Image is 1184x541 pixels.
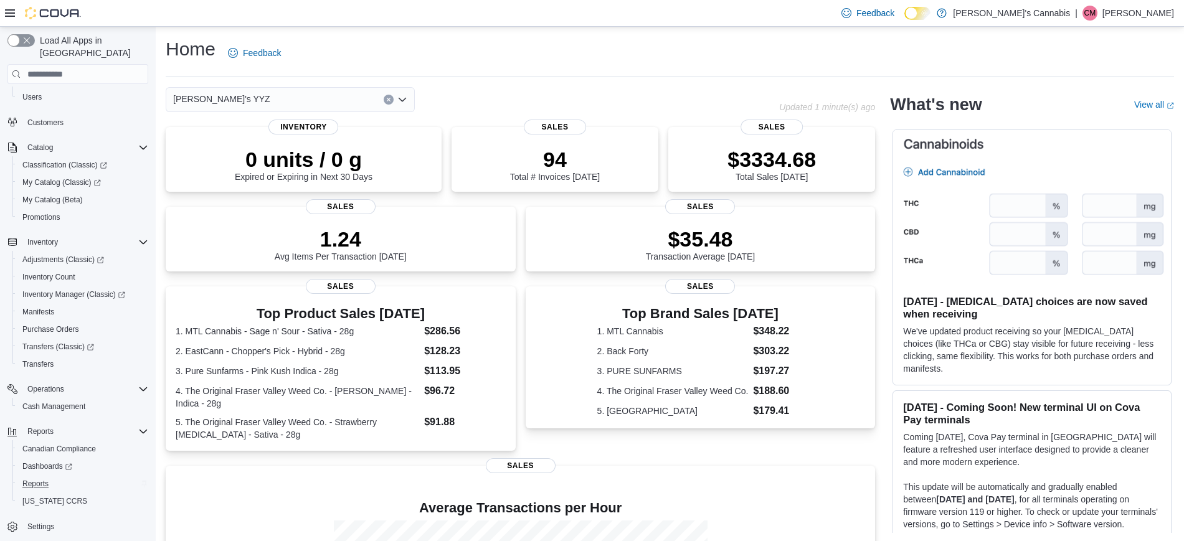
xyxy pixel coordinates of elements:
span: Inventory [27,237,58,247]
a: Feedback [223,40,286,65]
a: Adjustments (Classic) [12,251,153,268]
button: Transfers [12,355,153,373]
span: Dashboards [17,459,148,474]
a: Manifests [17,304,59,319]
span: Cash Management [17,399,148,414]
dd: $286.56 [424,324,505,339]
span: Manifests [22,307,54,317]
p: 0 units / 0 g [235,147,372,172]
a: Reports [17,476,54,491]
span: Reports [22,424,148,439]
dd: $197.27 [753,364,803,379]
div: Avg Items Per Transaction [DATE] [275,227,407,261]
a: Customers [22,115,69,130]
a: Settings [22,519,59,534]
button: Reports [12,475,153,492]
h3: [DATE] - [MEDICAL_DATA] choices are now saved when receiving [903,295,1161,320]
button: Manifests [12,303,153,321]
dd: $128.23 [424,344,505,359]
span: Sales [665,279,735,294]
button: Purchase Orders [12,321,153,338]
button: [US_STATE] CCRS [12,492,153,510]
h1: Home [166,37,215,62]
button: Settings [2,517,153,535]
dt: 1. MTL Cannabis [597,325,749,337]
a: Classification (Classic) [17,158,112,172]
p: $35.48 [646,227,755,252]
span: Promotions [17,210,148,225]
span: Catalog [22,140,148,155]
span: Dark Mode [904,20,905,21]
span: Customers [22,115,148,130]
span: Manifests [17,304,148,319]
span: CM [1084,6,1096,21]
button: Operations [22,382,69,397]
span: My Catalog (Classic) [22,177,101,187]
button: My Catalog (Beta) [12,191,153,209]
button: Cash Management [12,398,153,415]
span: [PERSON_NAME]'s YYZ [173,92,270,106]
dd: $179.41 [753,403,803,418]
span: Transfers (Classic) [17,339,148,354]
p: [PERSON_NAME]'s Cannabis [953,6,1070,21]
dt: 5. The Original Fraser Valley Weed Co. - Strawberry [MEDICAL_DATA] - Sativa - 28g [176,416,419,441]
p: 1.24 [275,227,407,252]
img: Cova [25,7,81,19]
span: Load All Apps in [GEOGRAPHIC_DATA] [35,34,148,59]
span: Dashboards [22,461,72,471]
dt: 5. [GEOGRAPHIC_DATA] [597,405,749,417]
a: Transfers (Classic) [12,338,153,355]
span: Settings [27,522,54,532]
span: Classification (Classic) [17,158,148,172]
span: Inventory [22,235,148,250]
span: Purchase Orders [22,324,79,334]
span: Transfers (Classic) [22,342,94,352]
button: Canadian Compliance [12,440,153,458]
span: Inventory Manager (Classic) [22,289,125,299]
span: My Catalog (Classic) [17,175,148,190]
button: Customers [2,113,153,131]
a: Inventory Manager (Classic) [12,286,153,303]
a: Cash Management [17,399,90,414]
span: Sales [665,199,735,214]
h3: Top Brand Sales [DATE] [597,306,804,321]
p: We've updated product receiving so your [MEDICAL_DATA] choices (like THCa or CBG) stay visible fo... [903,325,1161,375]
button: Inventory Count [12,268,153,286]
button: Reports [22,424,59,439]
span: Users [22,92,42,102]
a: View allExternal link [1134,100,1174,110]
a: Promotions [17,210,65,225]
dd: $91.88 [424,415,505,430]
a: Dashboards [17,459,77,474]
span: Canadian Compliance [22,444,96,454]
dt: 3. PURE SUNFARMS [597,365,749,377]
button: Inventory [2,233,153,251]
span: Inventory [268,120,338,134]
a: Classification (Classic) [12,156,153,174]
span: Feedback [856,7,894,19]
span: Operations [27,384,64,394]
span: Adjustments (Classic) [17,252,148,267]
button: Catalog [22,140,58,155]
a: [US_STATE] CCRS [17,494,92,509]
span: Feedback [243,47,281,59]
span: Canadian Compliance [17,441,148,456]
span: Sales [486,458,556,473]
div: Expired or Expiring in Next 30 Days [235,147,372,182]
span: Inventory Count [22,272,75,282]
dt: 2. Back Forty [597,345,749,357]
h2: What's new [890,95,982,115]
div: Carlos Munoz [1082,6,1097,21]
a: My Catalog (Classic) [17,175,106,190]
p: 94 [510,147,600,172]
span: Promotions [22,212,60,222]
span: Users [17,90,148,105]
h3: Top Product Sales [DATE] [176,306,506,321]
a: Transfers [17,357,59,372]
button: Users [12,88,153,106]
a: Canadian Compliance [17,441,101,456]
span: Washington CCRS [17,494,148,509]
a: Transfers (Classic) [17,339,99,354]
dd: $348.22 [753,324,803,339]
h4: Average Transactions per Hour [176,501,865,515]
